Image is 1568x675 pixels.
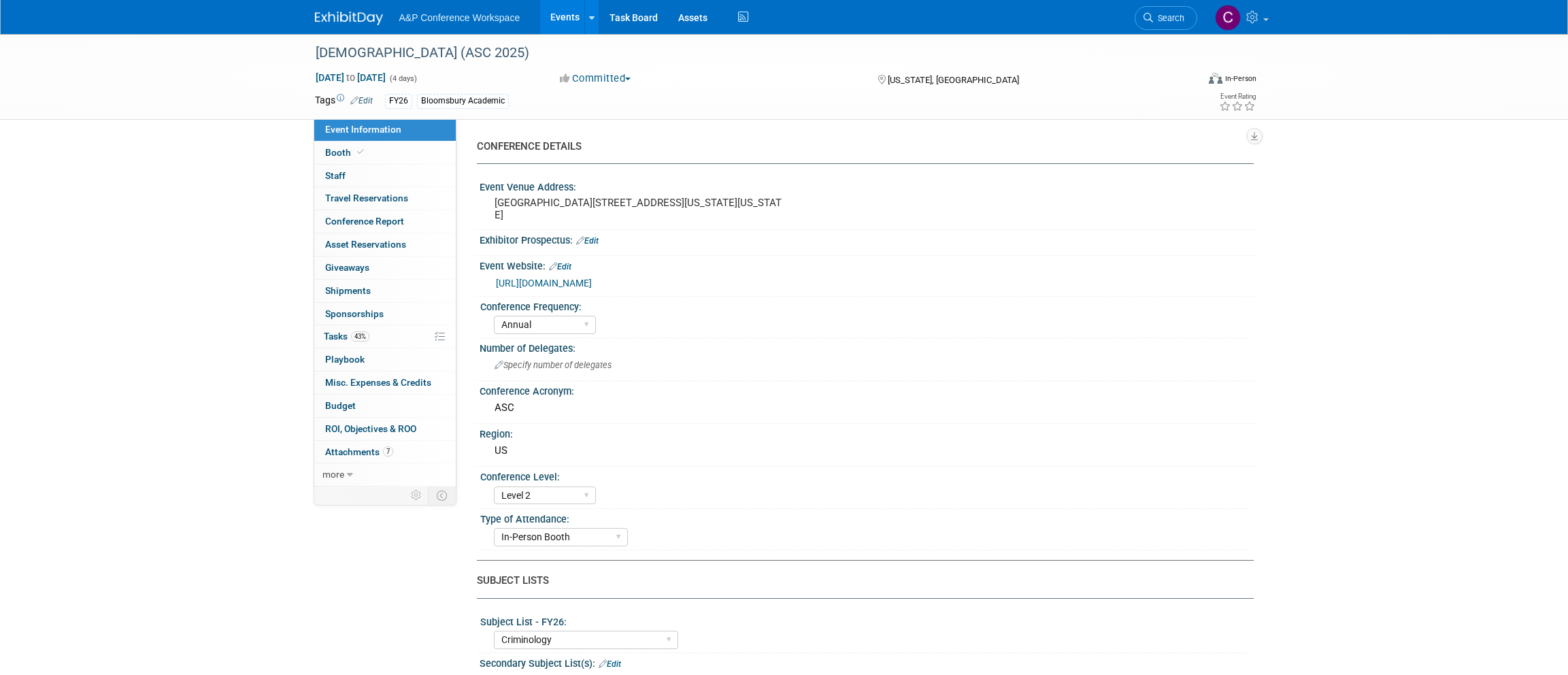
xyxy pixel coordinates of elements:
span: Sponsorships [325,308,384,319]
span: A&P Conference Workspace [399,12,520,23]
span: 7 [383,446,393,457]
a: Edit [599,659,621,669]
div: Event Venue Address: [480,177,1254,194]
a: Edit [576,236,599,246]
div: [DEMOGRAPHIC_DATA] (ASC 2025) [311,41,1177,65]
span: Giveaways [325,262,369,273]
a: Playbook [314,348,456,371]
div: Subject List - FY26: [480,612,1248,629]
a: Asset Reservations [314,233,456,256]
div: CONFERENCE DETAILS [477,139,1244,154]
span: to [344,72,357,83]
a: Shipments [314,280,456,302]
span: [DATE] [DATE] [315,71,386,84]
a: Search [1135,6,1197,30]
div: Exhibitor Prospectus: [480,230,1254,248]
a: more [314,463,456,486]
a: ROI, Objectives & ROO [314,418,456,440]
span: Shipments [325,285,371,296]
span: ROI, Objectives & ROO [325,423,416,434]
span: Misc. Expenses & Credits [325,377,431,388]
a: Event Information [314,118,456,141]
span: Playbook [325,354,365,365]
div: Number of Delegates: [480,338,1254,355]
div: Conference Level: [480,467,1248,484]
a: Attachments7 [314,441,456,463]
div: Conference Frequency: [480,297,1248,314]
a: Sponsorships [314,303,456,325]
div: In-Person [1224,73,1256,84]
i: Booth reservation complete [357,148,364,156]
span: Search [1153,13,1184,23]
img: Format-Inperson.png [1209,73,1222,84]
button: Committed [555,71,636,86]
div: US [490,440,1244,461]
a: Tasks43% [314,325,456,348]
a: [URL][DOMAIN_NAME] [496,278,592,289]
span: Booth [325,147,367,158]
div: SUBJECT LISTS [477,574,1244,588]
div: Type of Attendance: [480,509,1248,526]
span: Staff [325,170,346,181]
pre: [GEOGRAPHIC_DATA][STREET_ADDRESS][US_STATE][US_STATE] [495,197,787,221]
div: Event Website: [480,256,1254,274]
div: FY26 [385,94,412,108]
td: Toggle Event Tabs [428,487,456,504]
td: Personalize Event Tab Strip [405,487,429,504]
a: Misc. Expenses & Credits [314,372,456,394]
span: (4 days) [388,74,417,83]
a: Staff [314,165,456,187]
img: Christine Ritchlin [1215,5,1241,31]
a: Conference Report [314,210,456,233]
a: Budget [314,395,456,417]
a: Booth [314,142,456,164]
span: Specify number of delegates [495,360,612,370]
a: Edit [549,262,571,271]
span: more [322,469,344,480]
span: [US_STATE], [GEOGRAPHIC_DATA] [888,75,1019,85]
span: Event Information [325,124,401,135]
span: 43% [351,331,369,342]
a: Travel Reservations [314,187,456,210]
div: ASC [490,397,1244,418]
span: Tasks [324,331,369,342]
div: Region: [480,424,1254,441]
span: Attachments [325,446,393,457]
div: Event Format [1117,71,1257,91]
div: Conference Acronym: [480,381,1254,398]
div: Bloomsbury Academic [417,94,509,108]
span: Conference Report [325,216,404,227]
a: Edit [350,96,373,105]
div: Event Rating [1219,93,1256,100]
img: ExhibitDay [315,12,383,25]
span: Travel Reservations [325,193,408,203]
a: Giveaways [314,257,456,279]
span: Asset Reservations [325,239,406,250]
span: Budget [325,400,356,411]
td: Tags [315,93,373,109]
div: Secondary Subject List(s): [480,653,1254,671]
